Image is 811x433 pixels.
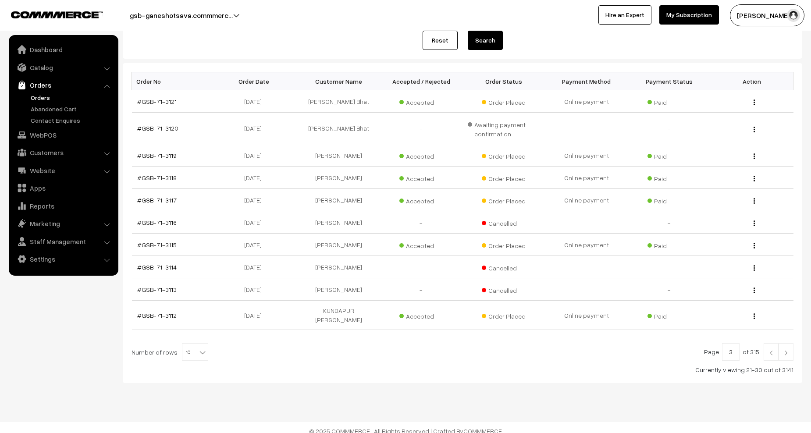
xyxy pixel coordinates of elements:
a: My Subscription [659,5,719,25]
img: Menu [754,287,755,293]
a: #GSB-71-3119 [137,152,177,159]
td: - [380,256,462,278]
a: Apps [11,180,115,196]
td: Online payment [545,189,628,211]
td: [PERSON_NAME] [297,189,380,211]
a: #GSB-71-3112 [137,312,177,319]
th: Order Status [462,72,545,90]
span: Cancelled [482,216,526,228]
a: #GSB-71-3117 [137,196,177,204]
th: Action [711,72,793,90]
td: - [628,256,711,278]
a: Customers [11,145,115,160]
td: - [380,211,462,234]
span: Number of rows [132,348,178,357]
img: Menu [754,198,755,204]
th: Accepted / Rejected [380,72,462,90]
td: [PERSON_NAME] [297,234,380,256]
a: Settings [11,251,115,267]
span: of 315 [743,348,759,355]
img: Menu [754,176,755,181]
span: Order Placed [482,149,526,161]
td: [PERSON_NAME] [297,167,380,189]
span: Accepted [399,194,443,206]
td: [DATE] [214,301,297,330]
a: #GSB-71-3116 [137,219,177,226]
td: - [380,113,462,144]
td: [PERSON_NAME] Bhat [297,90,380,113]
td: [PERSON_NAME] Bhat [297,113,380,144]
img: Menu [754,99,755,105]
a: Abandoned Cart [28,104,115,114]
th: Customer Name [297,72,380,90]
img: Menu [754,220,755,226]
span: Cancelled [482,284,526,295]
th: Payment Method [545,72,628,90]
span: Accepted [399,96,443,107]
a: Staff Management [11,234,115,249]
a: Website [11,163,115,178]
a: #GSB-71-3120 [137,124,178,132]
img: user [787,9,800,22]
a: Reset [423,31,458,50]
img: Left [767,350,775,355]
td: [PERSON_NAME] [297,256,380,278]
a: #GSB-71-3121 [137,98,177,105]
td: - [628,211,711,234]
td: [DATE] [214,189,297,211]
span: Order Placed [482,194,526,206]
a: Marketing [11,216,115,231]
button: gsb-ganeshotsava.commmerc… [99,4,263,26]
span: Awaiting payment confirmation [468,118,540,138]
td: [PERSON_NAME] [297,144,380,167]
img: COMMMERCE [11,11,103,18]
a: WebPOS [11,127,115,143]
span: Paid [647,309,691,321]
span: Order Placed [482,309,526,321]
a: Dashboard [11,42,115,57]
td: [DATE] [214,113,297,144]
td: [DATE] [214,211,297,234]
button: [PERSON_NAME] [730,4,804,26]
a: #GSB-71-3118 [137,174,177,181]
span: Paid [647,96,691,107]
td: - [380,278,462,301]
td: [PERSON_NAME] [297,211,380,234]
a: #GSB-71-3115 [137,241,177,248]
span: Paid [647,194,691,206]
a: Contact Enquires [28,116,115,125]
span: Cancelled [482,261,526,273]
th: Order No [132,72,215,90]
span: 10 [182,344,208,361]
div: Currently viewing 21-30 out of 3141 [132,365,793,374]
span: Accepted [399,172,443,183]
td: [DATE] [214,90,297,113]
span: Paid [647,172,691,183]
span: Accepted [399,309,443,321]
td: [DATE] [214,144,297,167]
img: Menu [754,243,755,248]
span: Order Placed [482,239,526,250]
td: Online payment [545,167,628,189]
a: Reports [11,198,115,214]
td: Online payment [545,301,628,330]
a: Hire an Expert [598,5,651,25]
span: Page [704,348,719,355]
td: [DATE] [214,167,297,189]
img: Right [782,350,790,355]
td: [DATE] [214,278,297,301]
span: Paid [647,149,691,161]
span: Accepted [399,149,443,161]
td: - [628,113,711,144]
td: [DATE] [214,234,297,256]
a: Orders [28,93,115,102]
td: - [628,278,711,301]
a: #GSB-71-3113 [137,286,177,293]
img: Menu [754,313,755,319]
span: Paid [647,239,691,250]
span: 10 [182,343,208,361]
td: [PERSON_NAME] [297,278,380,301]
td: [DATE] [214,256,297,278]
td: Online payment [545,234,628,256]
a: #GSB-71-3114 [137,263,177,271]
